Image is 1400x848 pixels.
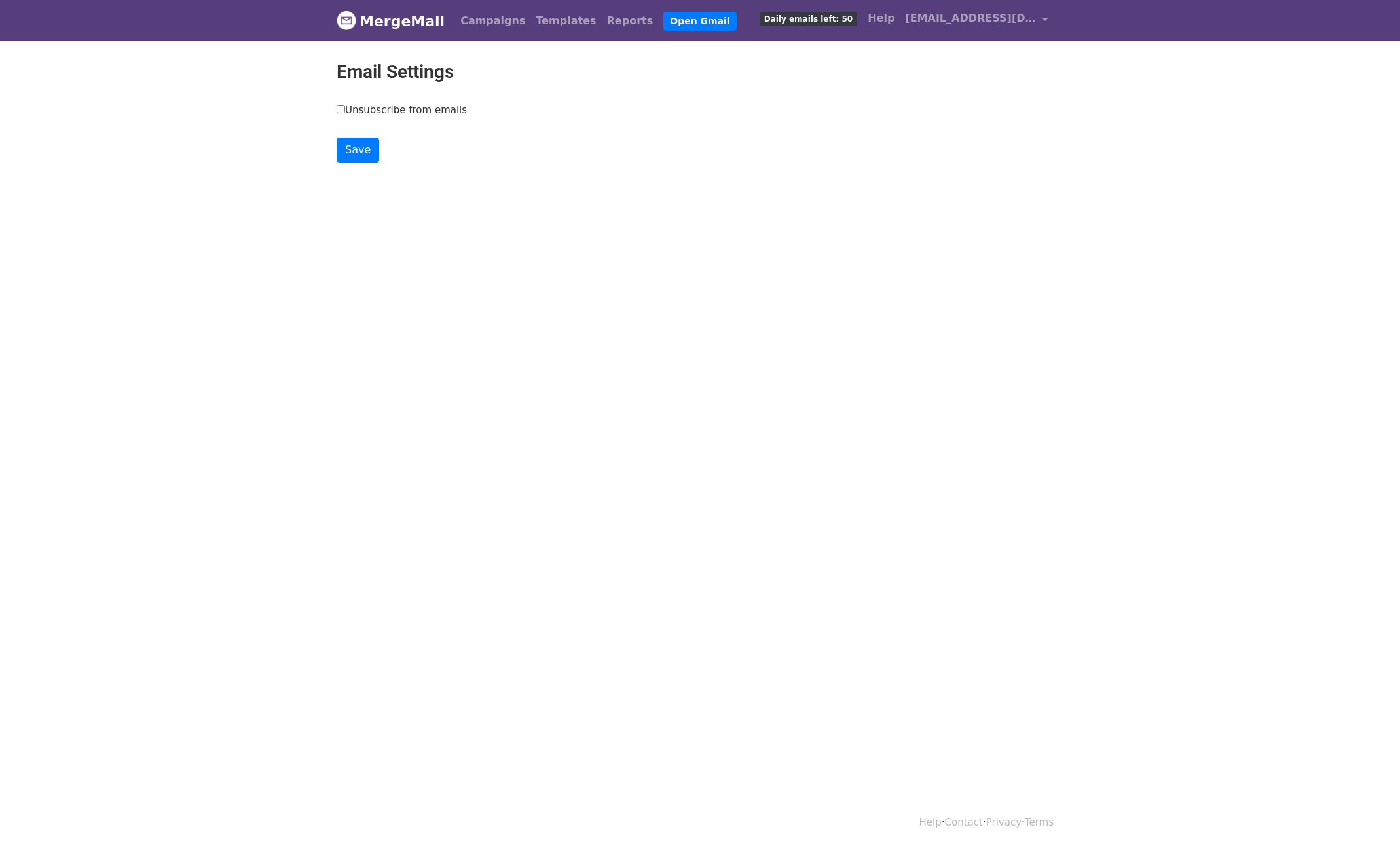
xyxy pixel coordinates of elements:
h2: Email Settings [337,61,1063,83]
span: [EMAIL_ADDRESS][DOMAIN_NAME] [905,10,1036,26]
input: Unsubscribe from emails [337,105,345,113]
a: Campaigns [455,8,530,34]
a: [EMAIL_ADDRESS][DOMAIN_NAME] [900,5,1053,36]
a: Privacy [986,817,1022,828]
a: MergeMail [337,7,445,35]
a: Daily emails left: 50 [754,5,862,31]
input: Save [337,138,379,163]
a: Help [862,5,900,31]
a: Help [919,817,942,828]
span: Daily emails left: 50 [760,12,857,26]
a: Templates [530,8,601,34]
a: Reports [602,8,659,34]
label: Unsubscribe from emails [337,103,467,118]
img: MergeMail logo [337,10,356,30]
a: Open Gmail [663,12,736,31]
a: Contact [945,817,983,828]
a: Terms [1025,817,1054,828]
